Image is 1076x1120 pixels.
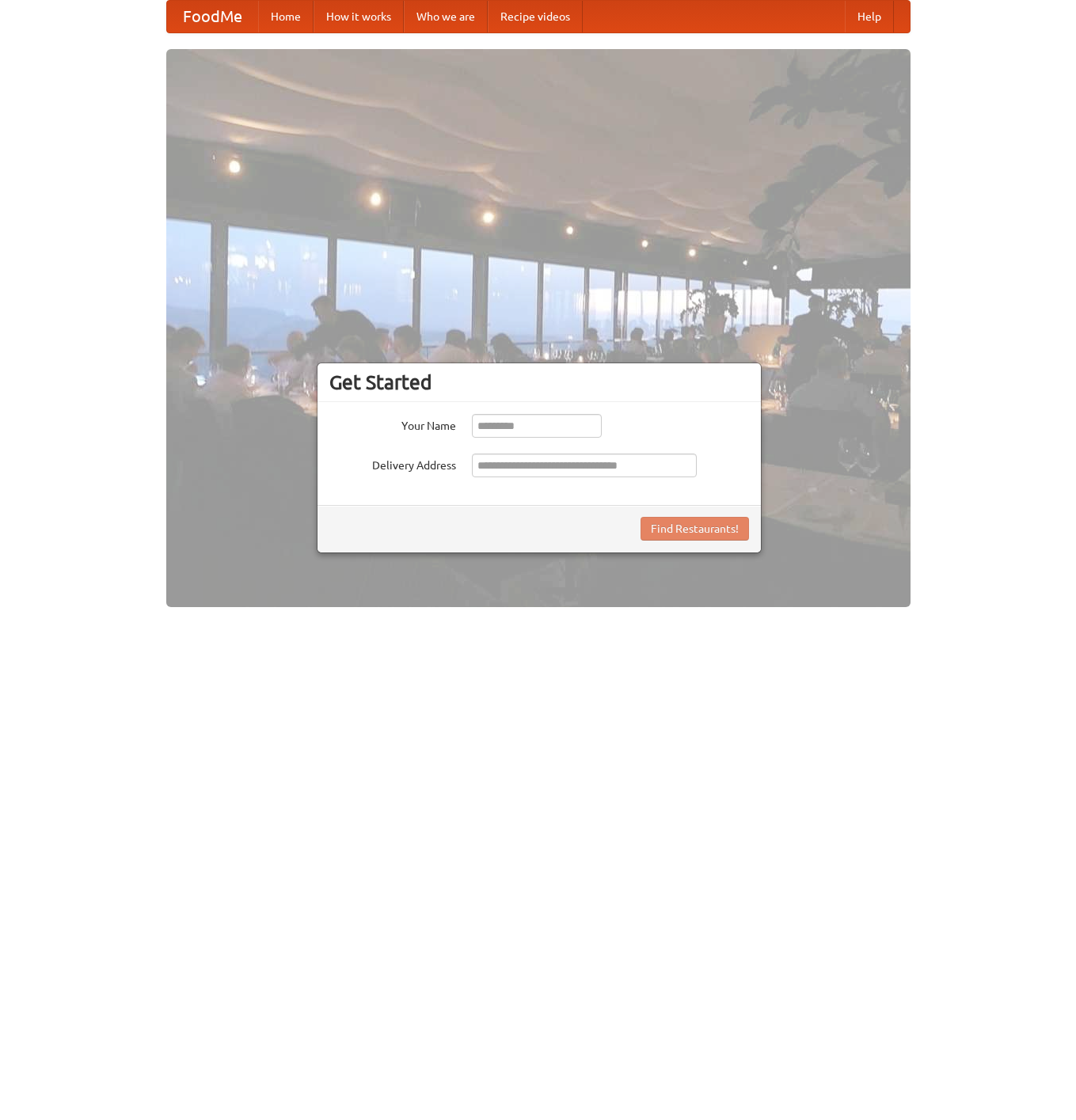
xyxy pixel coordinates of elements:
[314,1,404,32] a: How it works
[404,1,488,32] a: Who we are
[167,1,258,32] a: FoodMe
[258,1,314,32] a: Home
[488,1,583,32] a: Recipe videos
[329,370,749,394] h3: Get Started
[329,414,456,434] label: Your Name
[641,517,749,541] button: Find Restaurants!
[329,454,456,473] label: Delivery Address
[845,1,894,32] a: Help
